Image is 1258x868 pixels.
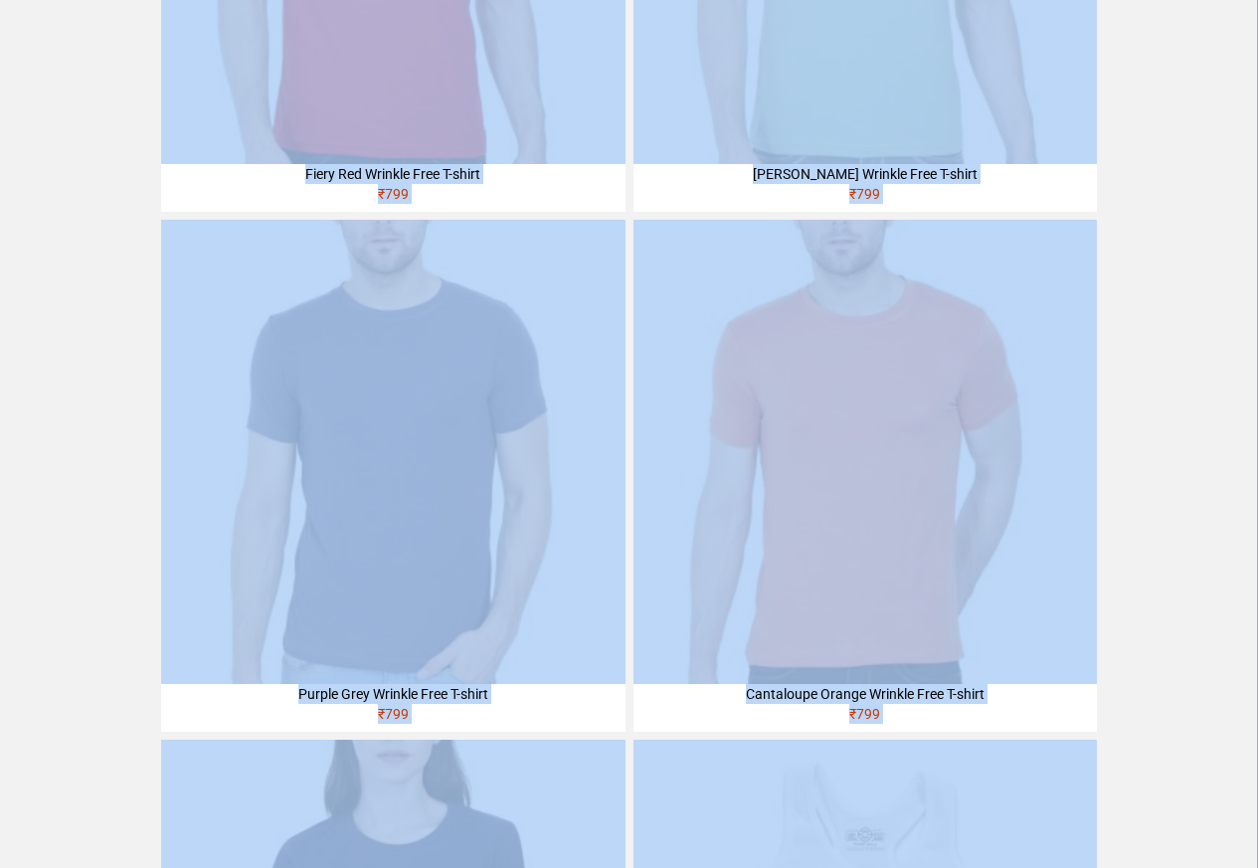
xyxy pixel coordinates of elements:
img: 4M6A2168-320x320.jpg [161,220,625,683]
div: [PERSON_NAME] Wrinkle Free T-shirt [633,164,1097,184]
a: Purple Grey Wrinkle Free T-shirt₹799 [161,220,625,731]
div: ₹ 799 [161,184,625,212]
div: Fiery Red Wrinkle Free T-shirt [161,164,625,184]
div: ₹ 799 [633,184,1097,212]
img: 4M6A2241-320x320.jpg [633,220,1097,683]
a: Cantaloupe Orange Wrinkle Free T-shirt₹799 [633,220,1097,731]
div: Cantaloupe Orange Wrinkle Free T-shirt [633,684,1097,704]
div: ₹ 799 [633,704,1097,732]
div: Purple Grey Wrinkle Free T-shirt [161,684,625,704]
div: ₹ 799 [161,704,625,732]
